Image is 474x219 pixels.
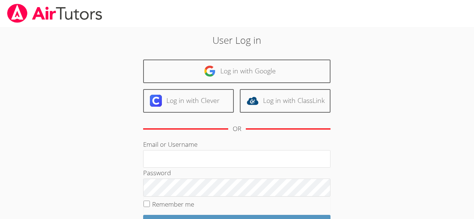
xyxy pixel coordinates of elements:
[204,65,216,77] img: google-logo-50288ca7cdecda66e5e0955fdab243c47b7ad437acaf1139b6f446037453330a.svg
[143,89,234,113] a: Log in with Clever
[6,4,103,23] img: airtutors_banner-c4298cdbf04f3fff15de1276eac7730deb9818008684d7c2e4769d2f7ddbe033.png
[247,95,259,107] img: classlink-logo-d6bb404cc1216ec64c9a2012d9dc4662098be43eaf13dc465df04b49fa7ab582.svg
[150,95,162,107] img: clever-logo-6eab21bc6e7a338710f1a6ff85c0baf02591cd810cc4098c63d3a4b26e2feb20.svg
[143,140,197,149] label: Email or Username
[109,33,365,47] h2: User Log in
[233,124,241,134] div: OR
[240,89,330,113] a: Log in with ClassLink
[152,200,194,209] label: Remember me
[143,168,171,177] label: Password
[143,60,330,83] a: Log in with Google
